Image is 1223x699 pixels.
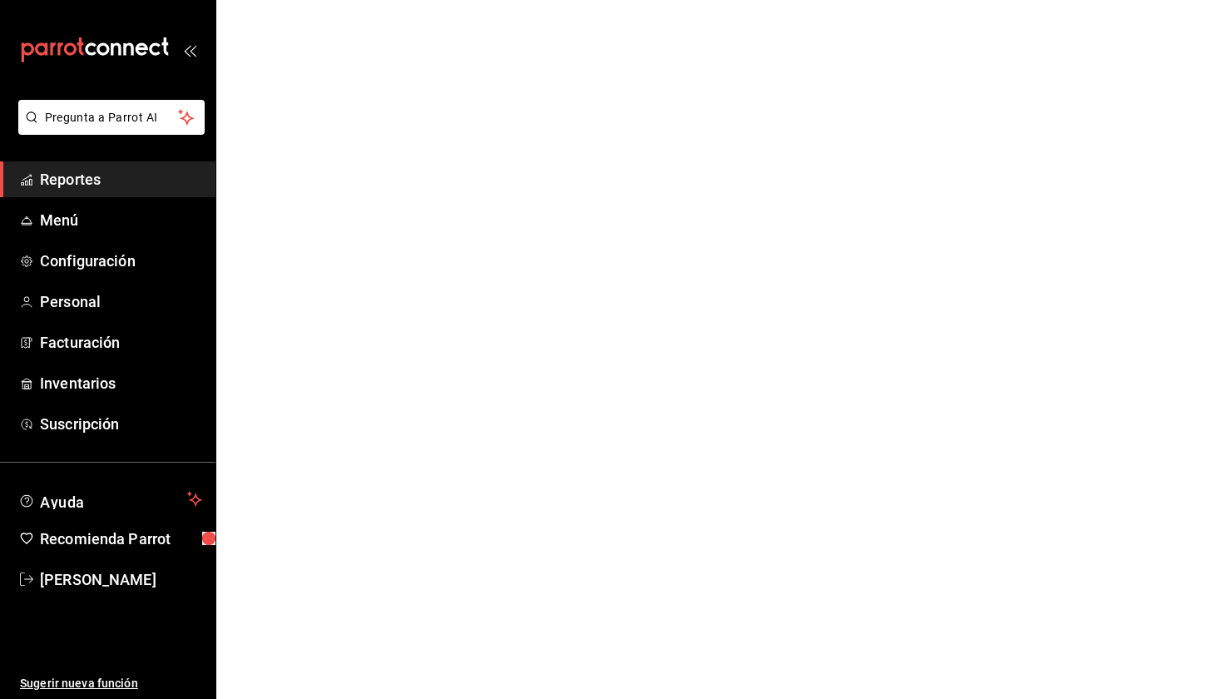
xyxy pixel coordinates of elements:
[40,372,202,394] span: Inventarios
[40,168,202,191] span: Reportes
[40,528,202,550] span: Recomienda Parrot
[40,568,202,591] span: [PERSON_NAME]
[12,121,205,138] a: Pregunta a Parrot AI
[40,413,202,435] span: Suscripción
[20,675,202,692] span: Sugerir nueva función
[45,109,179,126] span: Pregunta a Parrot AI
[40,331,202,354] span: Facturación
[40,290,202,313] span: Personal
[40,489,181,509] span: Ayuda
[18,100,205,135] button: Pregunta a Parrot AI
[40,209,202,231] span: Menú
[40,250,202,272] span: Configuración
[183,43,196,57] button: open_drawer_menu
